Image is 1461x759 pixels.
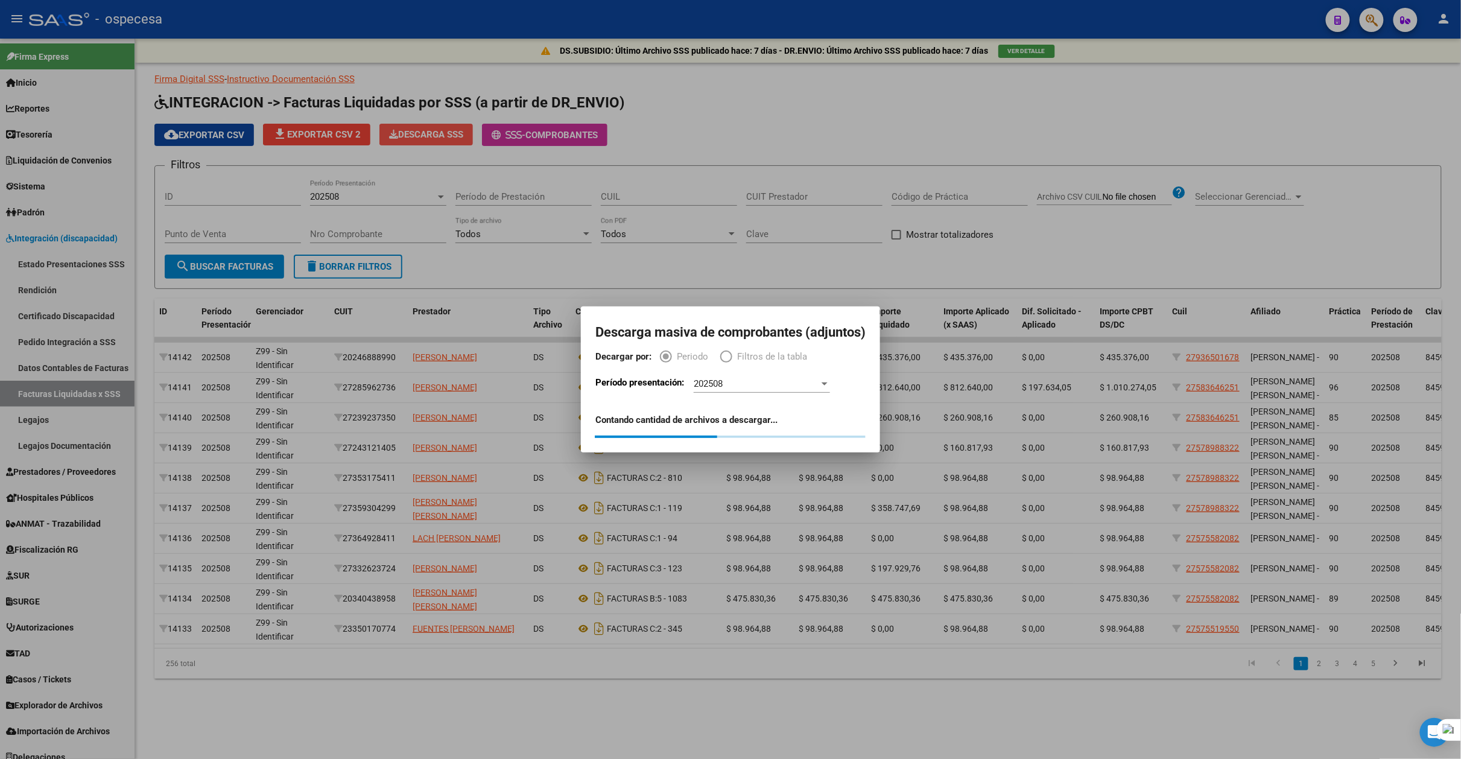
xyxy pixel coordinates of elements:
[732,350,807,364] span: Filtros de la tabla
[595,351,651,362] strong: Decargar por:
[694,378,723,389] span: 202508
[1420,718,1449,747] div: Open Intercom Messenger
[595,350,866,370] mat-radio-group: Decargar por:
[595,413,866,427] p: Contando cantidad de archivos a descargar...
[672,350,708,364] span: Periodo
[595,376,684,404] p: Período presentación:
[595,321,866,344] h2: Descarga masiva de comprobantes (adjuntos)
